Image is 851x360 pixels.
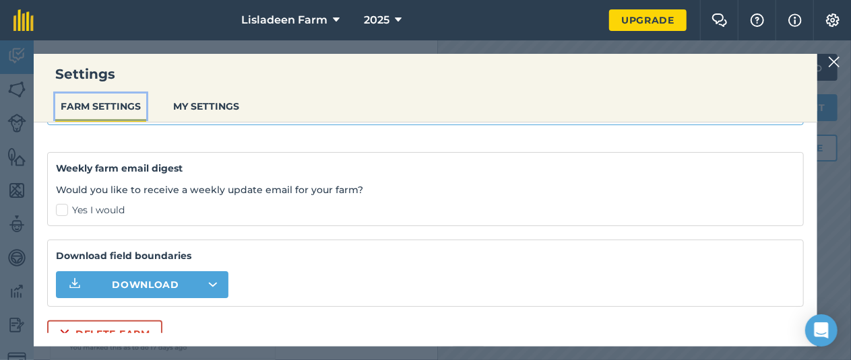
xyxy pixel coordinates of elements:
[55,94,146,119] button: FARM SETTINGS
[168,94,245,119] button: MY SETTINGS
[364,12,389,28] span: 2025
[56,248,795,263] strong: Download field boundaries
[749,13,765,27] img: A question mark icon
[241,12,327,28] span: Lisladeen Farm
[805,314,838,347] div: Open Intercom Messenger
[56,182,795,197] p: Would you like to receive a weekly update email for your farm?
[609,9,687,31] a: Upgrade
[56,161,795,176] h4: Weekly farm email digest
[47,320,162,347] button: Delete farm
[788,12,802,28] img: svg+xml;base64,PHN2ZyB4bWxucz0iaHR0cDovL3d3dy53My5vcmcvMjAwMC9zdmciIHdpZHRoPSIxNyIgaGVpZ2h0PSIxNy...
[34,65,817,83] h3: Settings
[828,54,840,70] img: svg+xml;base64,PHN2ZyB4bWxucz0iaHR0cDovL3d3dy53My5vcmcvMjAwMC9zdmciIHdpZHRoPSIyMiIgaGVpZ2h0PSIzMC...
[712,13,728,27] img: Two speech bubbles overlapping with the left bubble in the forefront
[825,13,841,27] img: A cog icon
[59,326,70,342] img: svg+xml;base64,PHN2ZyB4bWxucz0iaHR0cDovL3d3dy53My5vcmcvMjAwMC9zdmciIHdpZHRoPSIxNiIgaGVpZ2h0PSIyNC...
[56,271,228,298] button: Download
[13,9,34,31] img: fieldmargin Logo
[56,203,795,217] label: Yes I would
[112,278,179,291] span: Download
